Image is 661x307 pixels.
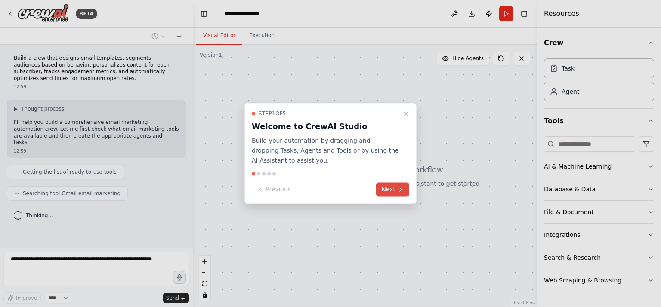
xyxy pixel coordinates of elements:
p: Build your automation by dragging and dropping Tasks, Agents and Tools or by using the AI Assista... [252,136,399,165]
button: Close walkthrough [401,108,411,119]
button: Hide left sidebar [198,8,210,20]
button: Next [376,183,409,197]
h3: Welcome to CrewAI Studio [252,120,399,132]
span: Step 1 of 5 [259,110,286,117]
button: Previous [252,183,296,197]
